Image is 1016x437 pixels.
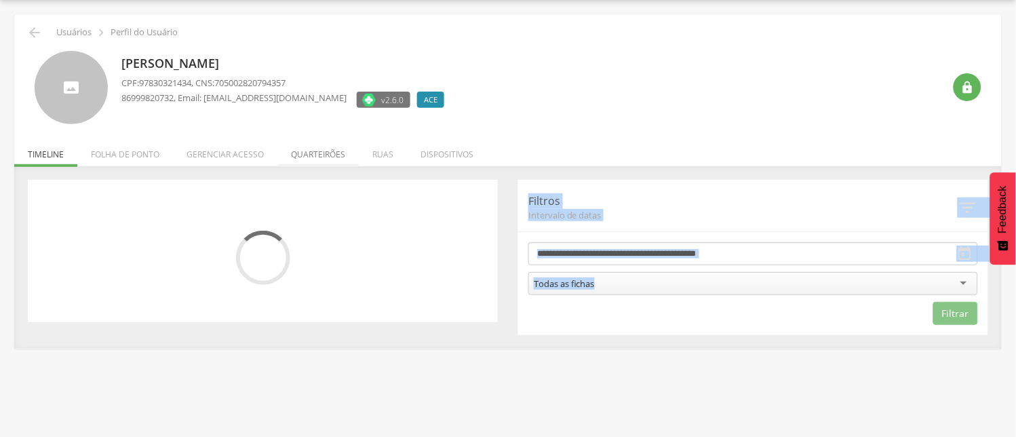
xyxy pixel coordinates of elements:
i:  [961,81,975,94]
i:  [958,197,978,218]
span: v2.6.0 [381,93,404,107]
div: Todas as fichas [534,278,595,290]
span: Intervalo de datas [528,209,958,221]
p: [PERSON_NAME] [121,55,451,73]
p: Filtros [528,193,958,209]
li: Folha de ponto [77,135,173,167]
span: 97830321434 [139,77,191,89]
i:  [94,25,109,40]
button: Feedback - Mostrar pesquisa [990,172,1016,265]
span: Feedback [997,186,1009,233]
i:  [957,246,973,262]
p: Usuários [56,27,92,38]
p: Perfil do Usuário [111,27,178,38]
p: CPF: , CNS: [121,77,451,90]
p: , Email: [EMAIL_ADDRESS][DOMAIN_NAME] [121,92,347,104]
i:  [26,24,43,41]
span: ACE [424,94,437,105]
li: Quarteirões [277,135,359,167]
li: Gerenciar acesso [173,135,277,167]
span: 705002820794357 [214,77,286,89]
button: Filtrar [933,302,978,325]
span: 86999820732 [121,92,174,104]
li: Dispositivos [407,135,487,167]
li: Ruas [359,135,407,167]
